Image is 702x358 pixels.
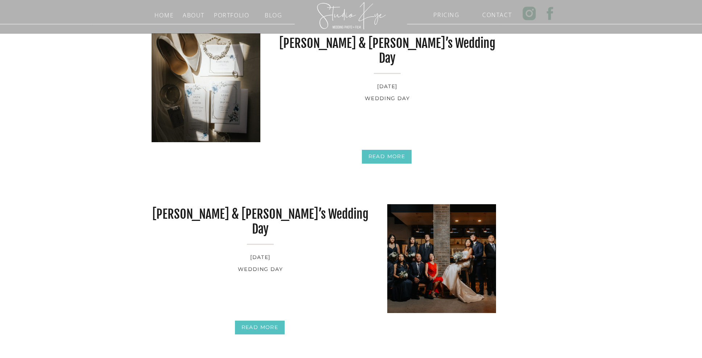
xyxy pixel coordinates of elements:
a: Wedding Day [365,95,410,102]
a: Blog [257,10,290,17]
h3: [DATE] [278,82,496,91]
a: REad More [363,152,411,162]
a: [PERSON_NAME] & [PERSON_NAME]’s Wedding Day [152,206,368,236]
a: PRICING [433,10,461,17]
a: Anna & David’s Wedding Day [152,33,260,142]
a: Contact [482,10,510,17]
h3: [DATE] [152,253,369,262]
a: [PERSON_NAME] & [PERSON_NAME]’s Wedding Day [279,36,495,66]
a: About [181,10,206,17]
a: Home [150,10,178,17]
a: REad More [236,323,284,333]
a: Portfolio [214,10,247,17]
a: Wedding Day [238,266,283,272]
a: Patrick & Leizl’s Wedding Day [387,204,496,313]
